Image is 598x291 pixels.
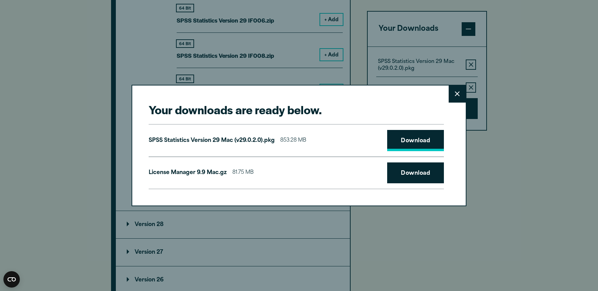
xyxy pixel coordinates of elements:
[280,136,306,146] span: 853.28 MB
[387,130,444,151] a: Download
[149,168,227,178] p: License Manager 9.9 Mac.gz
[387,162,444,184] a: Download
[232,168,254,178] span: 81.75 MB
[149,136,275,146] p: SPSS Statistics Version 29 Mac (v29.0.2.0).pkg
[149,102,444,117] h2: Your downloads are ready below.
[3,271,20,288] button: Open CMP widget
